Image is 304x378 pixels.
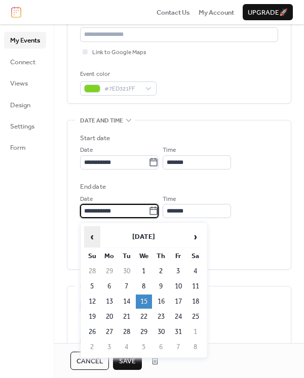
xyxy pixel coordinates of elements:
[157,7,190,17] a: Contact Us
[101,295,118,309] td: 13
[10,78,28,89] span: Views
[80,182,106,192] div: End date
[4,32,46,48] a: My Events
[153,264,169,278] td: 2
[243,4,293,20] button: Upgrade🚀
[136,249,152,263] th: We
[170,295,186,309] td: 17
[187,295,204,309] td: 18
[136,279,152,293] td: 8
[113,352,142,370] button: Save
[101,310,118,324] td: 20
[80,16,276,26] div: Location
[10,100,30,110] span: Design
[170,249,186,263] th: Fr
[10,35,40,46] span: My Events
[187,325,204,339] td: 1
[4,75,46,91] a: Views
[80,116,123,126] span: Date and time
[119,310,135,324] td: 21
[199,8,234,18] span: My Account
[84,340,100,354] td: 2
[77,356,103,366] span: Cancel
[92,48,146,58] span: Link to Google Maps
[170,279,186,293] td: 10
[163,194,176,204] span: Time
[104,84,140,94] span: #7ED321FF
[170,340,186,354] td: 7
[119,249,135,263] th: Tu
[187,249,204,263] th: Sa
[119,325,135,339] td: 28
[70,352,109,370] button: Cancel
[101,340,118,354] td: 3
[101,249,118,263] th: Mo
[136,310,152,324] td: 22
[4,97,46,113] a: Design
[84,295,100,309] td: 12
[101,325,118,339] td: 27
[136,325,152,339] td: 29
[119,340,135,354] td: 4
[248,8,288,18] span: Upgrade 🚀
[163,145,176,155] span: Time
[170,310,186,324] td: 24
[153,340,169,354] td: 6
[153,295,169,309] td: 16
[4,118,46,134] a: Settings
[199,7,234,17] a: My Account
[85,227,100,247] span: ‹
[10,121,34,132] span: Settings
[157,8,190,18] span: Contact Us
[153,249,169,263] th: Th
[153,325,169,339] td: 30
[84,325,100,339] td: 26
[188,227,203,247] span: ›
[136,340,152,354] td: 5
[187,310,204,324] td: 25
[101,226,186,248] th: [DATE]
[170,325,186,339] td: 31
[80,145,93,155] span: Date
[119,279,135,293] td: 7
[187,279,204,293] td: 11
[187,264,204,278] td: 4
[4,139,46,155] a: Form
[170,264,186,278] td: 3
[119,356,136,366] span: Save
[80,133,110,143] div: Start date
[101,279,118,293] td: 6
[153,279,169,293] td: 9
[153,310,169,324] td: 23
[10,143,26,153] span: Form
[136,264,152,278] td: 1
[84,279,100,293] td: 5
[84,264,100,278] td: 28
[119,295,135,309] td: 14
[101,264,118,278] td: 29
[84,249,100,263] th: Su
[187,340,204,354] td: 8
[10,57,35,67] span: Connect
[80,69,155,79] div: Event color
[84,310,100,324] td: 19
[80,194,93,204] span: Date
[119,264,135,278] td: 30
[4,54,46,70] a: Connect
[11,7,21,18] img: logo
[136,295,152,309] td: 15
